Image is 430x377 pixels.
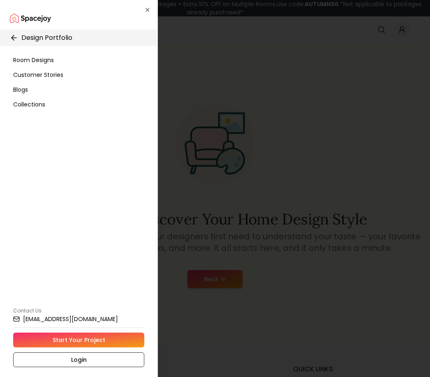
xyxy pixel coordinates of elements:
span: Customer Stories [13,71,63,79]
a: Login [13,352,144,367]
span: Collections [13,100,45,109]
p: Design Portfolio [21,33,72,43]
span: Blogs [13,86,28,94]
a: Spacejoy [10,10,51,26]
a: Start Your Project [13,333,144,347]
p: Contact Us: [13,308,144,314]
span: Room Designs [13,56,54,64]
small: [EMAIL_ADDRESS][DOMAIN_NAME] [23,316,118,322]
a: [EMAIL_ADDRESS][DOMAIN_NAME] [13,316,144,322]
img: Spacejoy Logo [10,10,51,26]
